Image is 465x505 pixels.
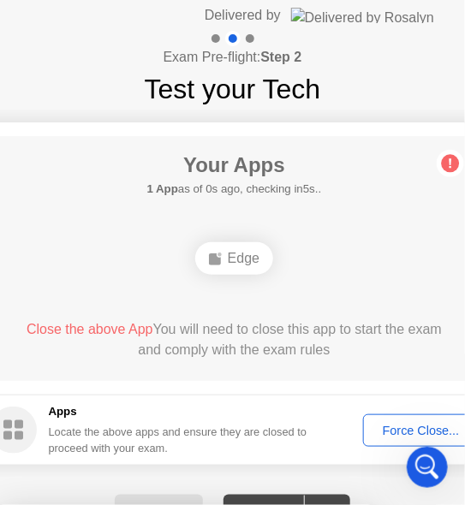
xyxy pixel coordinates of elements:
[27,322,153,336] span: Close the above App
[11,7,44,39] button: go back
[260,50,301,64] b: Step 2
[49,424,308,456] div: Locate the above apps and ensure they are closed to proceed with your exam.
[407,447,448,488] iframe: Intercom live chat
[49,403,308,420] h5: Apps
[164,47,302,68] h4: Exam Pre-flight:
[205,5,281,26] div: Delivered by
[195,242,273,275] div: Edge
[145,68,321,110] h1: Test your Tech
[14,319,455,360] div: You will need to close this app to start the exam and comply with the exam rules
[147,150,322,181] h1: Your Apps
[147,181,322,198] h5: as of 0s ago, checking in5s..
[147,182,178,195] b: 1 App
[291,8,434,23] img: Delivered by Rosalyn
